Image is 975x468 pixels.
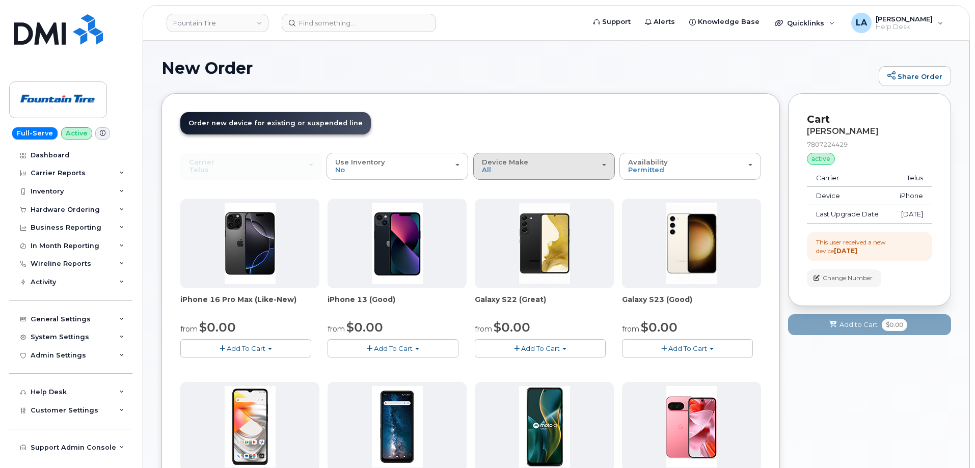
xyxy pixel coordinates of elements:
[807,169,889,187] td: Carrier
[788,314,951,335] button: Add to Cart $0.00
[834,247,857,255] strong: [DATE]
[931,424,967,460] iframe: Messenger Launcher
[816,238,923,255] div: This user received a new device
[372,203,423,284] img: LAIP13128BK.jpg
[889,187,932,205] td: iPhone
[328,339,458,357] button: Add To Cart
[482,158,528,166] span: Device Make
[807,153,835,165] div: active
[475,294,614,315] div: Galaxy S22 (Great)
[180,339,311,357] button: Add To Cart
[335,158,385,166] span: Use Inventory
[328,324,345,334] small: from
[807,205,889,224] td: Last Upgrade Date
[475,324,492,334] small: from
[823,273,873,283] span: Change Number
[519,203,570,284] img: LSSGS22128BK.jpg
[807,140,932,149] div: 7807224429
[666,203,717,284] img: LSSGS23128WH.jpg
[328,294,467,315] div: iPhone 13 (Good)
[641,320,678,335] span: $0.00
[622,324,639,334] small: from
[161,59,874,77] h1: New Order
[227,344,265,352] span: Add To Cart
[628,166,664,174] span: Permitted
[327,153,468,179] button: Use Inventory No
[668,344,707,352] span: Add To Cart
[521,344,560,352] span: Add To Cart
[839,320,878,329] span: Add to Cart
[473,153,615,179] button: Device Make All
[180,294,319,315] div: iPhone 16 Pro Max (Like-New)
[199,320,236,335] span: $0.00
[619,153,761,179] button: Availability Permitted
[889,169,932,187] td: Telus
[225,203,276,284] img: LAIP16PM256BK.jpg
[494,320,530,335] span: $0.00
[882,319,907,331] span: $0.00
[889,205,932,224] td: [DATE]
[335,166,345,174] span: No
[628,158,668,166] span: Availability
[879,66,951,87] a: Share Order
[807,127,932,136] div: [PERSON_NAME]
[374,344,413,352] span: Add To Cart
[622,339,753,357] button: Add To Cart
[807,269,881,287] button: Change Number
[519,386,570,467] img: MOG2025GY.jpg
[807,112,932,127] p: Cart
[180,324,198,334] small: from
[225,386,276,467] img: NUA76BK.jpg
[622,294,761,315] div: Galaxy S23 (Good)
[482,166,491,174] span: All
[188,119,363,127] span: Order new device for existing or suspended line
[346,320,383,335] span: $0.00
[372,386,423,467] img: SMXPPRO256BK.jpg
[475,339,606,357] button: Add To Cart
[807,187,889,205] td: Device
[666,386,717,467] img: LGGPXL9128PK.jpg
